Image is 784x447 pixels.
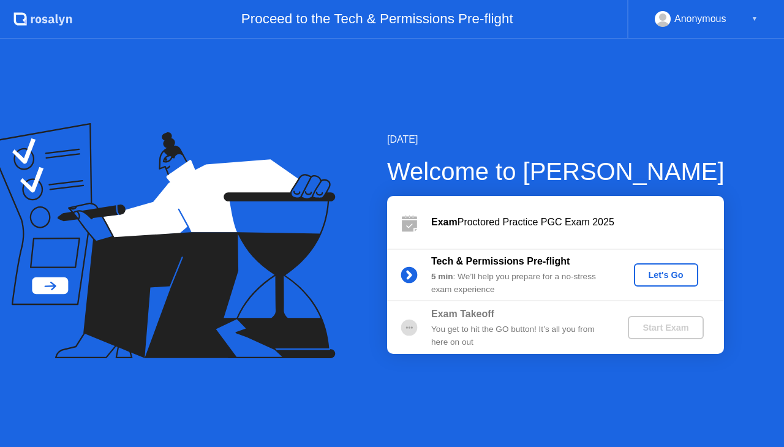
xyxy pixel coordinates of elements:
[431,215,724,230] div: Proctored Practice PGC Exam 2025
[431,272,453,281] b: 5 min
[752,11,758,27] div: ▼
[431,217,458,227] b: Exam
[634,263,698,287] button: Let's Go
[387,153,725,190] div: Welcome to [PERSON_NAME]
[431,256,570,266] b: Tech & Permissions Pre-flight
[431,309,494,319] b: Exam Takeoff
[639,270,693,280] div: Let's Go
[633,323,698,332] div: Start Exam
[674,11,726,27] div: Anonymous
[431,271,608,296] div: : We’ll help you prepare for a no-stress exam experience
[387,132,725,147] div: [DATE]
[431,323,608,348] div: You get to hit the GO button! It’s all you from here on out
[628,316,703,339] button: Start Exam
